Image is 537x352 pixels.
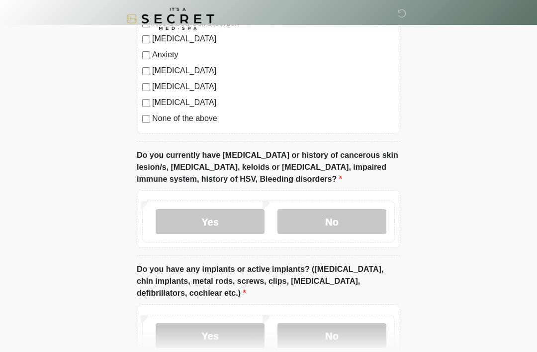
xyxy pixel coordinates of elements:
label: [MEDICAL_DATA] [152,65,395,77]
input: [MEDICAL_DATA] [142,67,150,75]
label: No [277,209,386,234]
label: None of the above [152,113,395,124]
input: [MEDICAL_DATA] [142,83,150,91]
input: [MEDICAL_DATA] [142,99,150,107]
label: [MEDICAL_DATA] [152,97,395,109]
label: Anxiety [152,49,395,61]
label: Yes [156,323,265,348]
label: Do you currently have [MEDICAL_DATA] or history of cancerous skin lesion/s, [MEDICAL_DATA], keloi... [137,149,400,185]
label: No [277,323,386,348]
label: [MEDICAL_DATA] [152,33,395,45]
input: [MEDICAL_DATA] [142,35,150,43]
img: It's A Secret Med Spa Logo [127,7,214,30]
input: None of the above [142,115,150,123]
label: Yes [156,209,265,234]
input: Anxiety [142,51,150,59]
label: [MEDICAL_DATA] [152,81,395,93]
label: Do you have any implants or active implants? ([MEDICAL_DATA], chin implants, metal rods, screws, ... [137,263,400,299]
